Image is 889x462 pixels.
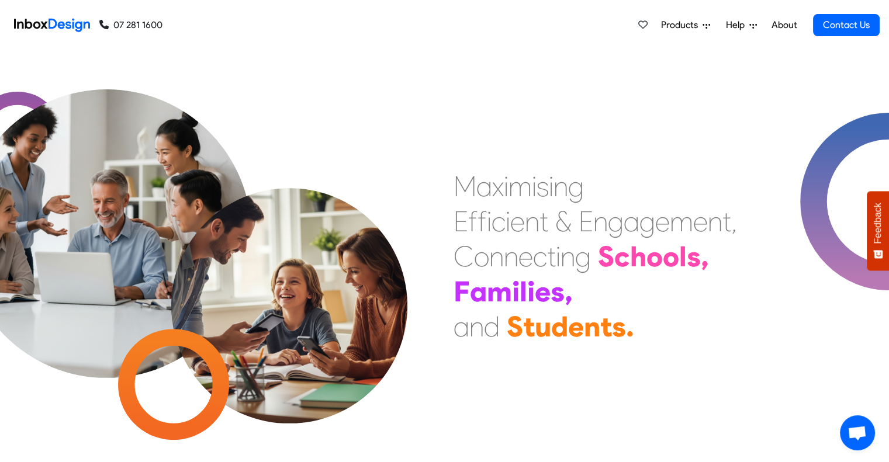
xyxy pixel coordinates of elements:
div: o [646,239,663,274]
div: E [454,204,468,239]
button: Feedback - Show survey [867,191,889,270]
div: m [487,274,512,309]
div: e [568,309,584,344]
span: Products [661,18,703,32]
div: d [484,309,500,344]
div: , [701,239,709,274]
div: g [639,204,655,239]
div: i [532,169,537,204]
div: a [624,204,639,239]
div: c [492,204,506,239]
div: a [470,274,487,309]
div: , [731,204,737,239]
div: e [655,204,670,239]
div: t [539,204,548,239]
div: E [579,204,593,239]
div: l [679,239,687,274]
div: i [549,169,554,204]
div: d [551,309,568,344]
div: s [612,309,626,344]
div: o [663,239,679,274]
div: i [512,274,520,309]
div: n [584,309,600,344]
div: c [614,239,630,274]
div: t [722,204,731,239]
div: C [454,239,474,274]
div: Maximising Efficient & Engagement, Connecting Schools, Families, and Students. [454,169,737,344]
div: f [468,204,478,239]
div: e [693,204,708,239]
div: . [626,309,634,344]
div: i [527,274,535,309]
div: n [525,204,539,239]
div: & [555,204,572,239]
div: a [454,309,469,344]
div: n [561,239,575,274]
span: Help [726,18,749,32]
div: u [535,309,551,344]
a: 07 281 1600 [99,18,162,32]
div: n [469,309,484,344]
div: s [687,239,701,274]
div: M [454,169,476,204]
div: t [523,309,535,344]
div: m [670,204,693,239]
div: a [476,169,492,204]
div: n [489,239,504,274]
div: S [507,309,523,344]
div: x [492,169,504,204]
div: s [537,169,549,204]
div: f [478,204,487,239]
div: n [554,169,568,204]
div: l [520,274,527,309]
div: , [565,274,573,309]
div: e [518,239,533,274]
div: n [708,204,722,239]
div: e [535,274,551,309]
div: i [556,239,561,274]
div: e [510,204,525,239]
div: m [509,169,532,204]
a: Contact Us [813,14,880,36]
div: g [608,204,624,239]
div: i [506,204,510,239]
div: s [551,274,565,309]
a: Products [656,13,715,37]
div: h [630,239,646,274]
div: c [533,239,547,274]
a: Help [721,13,762,37]
a: Open chat [840,415,875,450]
div: g [575,239,591,274]
span: Feedback [873,203,883,244]
div: S [598,239,614,274]
a: About [768,13,800,37]
img: parents_with_child.png [142,129,437,423]
div: o [474,239,489,274]
div: F [454,274,470,309]
div: i [504,169,509,204]
div: t [547,239,556,274]
div: n [504,239,518,274]
div: n [593,204,608,239]
div: i [487,204,492,239]
div: t [600,309,612,344]
div: g [568,169,584,204]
